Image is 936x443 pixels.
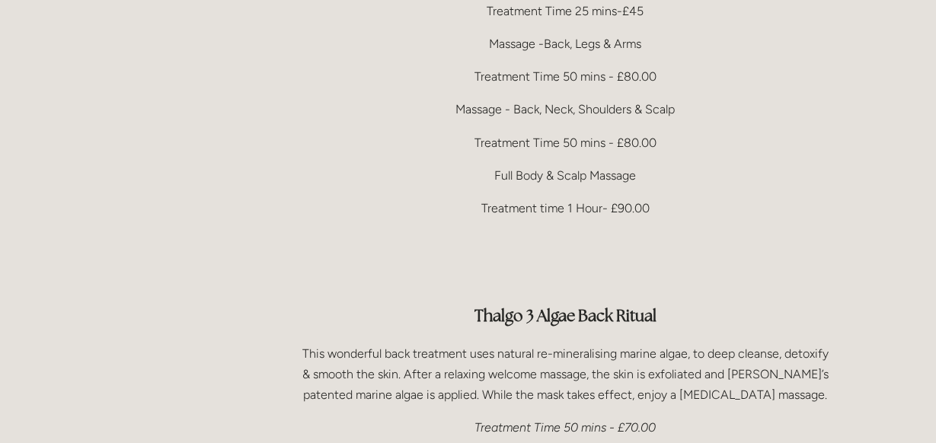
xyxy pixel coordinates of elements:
[474,420,656,435] em: Treatment Time 50 mins - £70.00
[299,165,832,186] p: Full Body & Scalp Massage
[299,1,832,21] p: Treatment Time 25 mins-£45
[299,66,832,87] p: Treatment Time 50 mins - £80.00
[299,198,832,218] p: Treatment time 1 Hour- £90.00
[299,99,832,120] p: Massage - Back, Neck, Shoulders & Scalp
[299,132,832,153] p: Treatment Time 50 mins - £80.00
[474,305,656,326] strong: Thalgo 3 Algae Back Ritual
[299,343,832,406] p: This wonderful back treatment uses natural re-mineralising marine algae, to deep cleanse, detoxif...
[299,33,832,54] p: Massage -Back, Legs & Arms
